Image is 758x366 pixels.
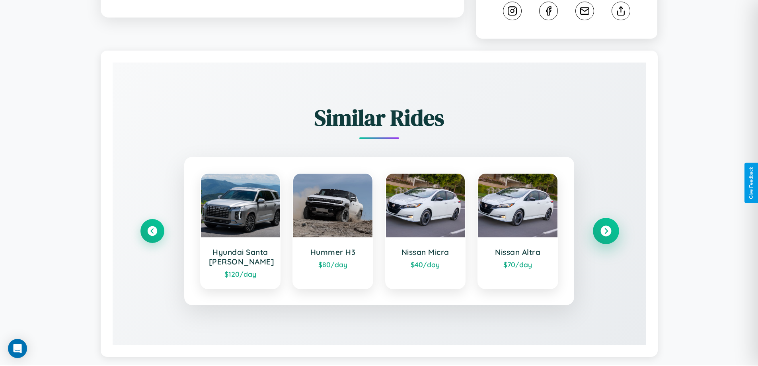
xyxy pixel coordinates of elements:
a: Hyundai Santa [PERSON_NAME]$120/day [200,173,281,289]
div: Give Feedback [748,167,754,199]
a: Nissan Altra$70/day [477,173,558,289]
h3: Hyundai Santa [PERSON_NAME] [209,247,272,266]
div: $ 40 /day [394,260,457,269]
h3: Nissan Altra [486,247,550,257]
h2: Similar Rides [140,102,618,133]
div: Open Intercom Messenger [8,339,27,358]
div: $ 80 /day [301,260,364,269]
h3: Hummer H3 [301,247,364,257]
div: $ 70 /day [486,260,550,269]
a: Nissan Micra$40/day [385,173,466,289]
div: $ 120 /day [209,270,272,278]
h3: Nissan Micra [394,247,457,257]
a: Hummer H3$80/day [292,173,373,289]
